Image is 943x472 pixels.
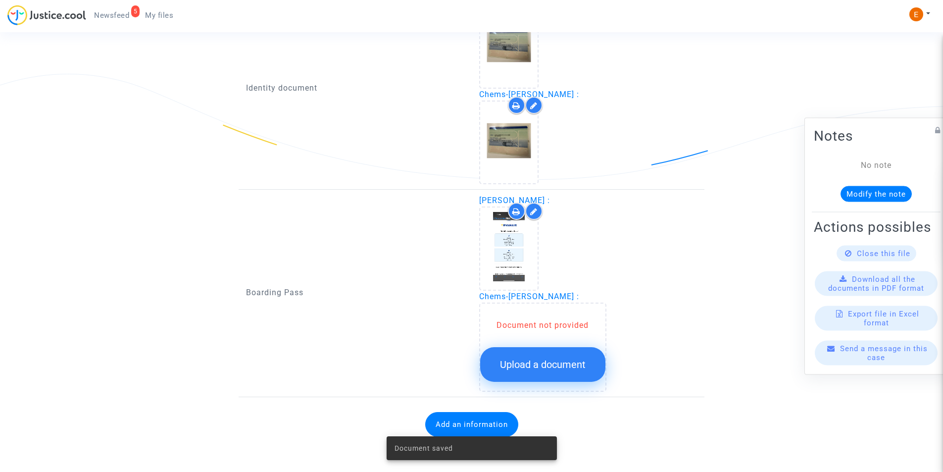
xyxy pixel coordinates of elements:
span: Chems-[PERSON_NAME] : [479,292,579,301]
span: Close this file [857,249,910,258]
span: Document saved [395,443,453,453]
h2: Actions possibles [814,218,939,235]
p: Boarding Pass [246,286,464,299]
span: Newsfeed [94,11,129,20]
a: My files [137,8,181,23]
span: [PERSON_NAME] : [479,196,550,205]
span: Chems-[PERSON_NAME] : [479,90,579,99]
button: Upload a document [480,347,605,382]
a: 5Newsfeed [86,8,137,23]
span: Upload a document [500,359,586,370]
span: My files [145,11,173,20]
button: Add an information [425,412,518,437]
img: ACg8ocIeiFvHKe4dA5oeRFd_CiCnuxWUEc1A2wYhRJE3TTWt=s96-c [909,7,923,21]
div: No note [829,159,924,171]
div: Document not provided [480,319,605,331]
img: jc-logo.svg [7,5,86,25]
span: Download all the documents in PDF format [828,274,924,292]
span: Export file in Excel format [848,309,919,327]
span: Send a message in this case [840,344,928,362]
h2: Notes [814,127,939,144]
button: Modify the note [841,186,912,202]
div: 5 [131,5,140,17]
p: Identity document [246,82,464,94]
